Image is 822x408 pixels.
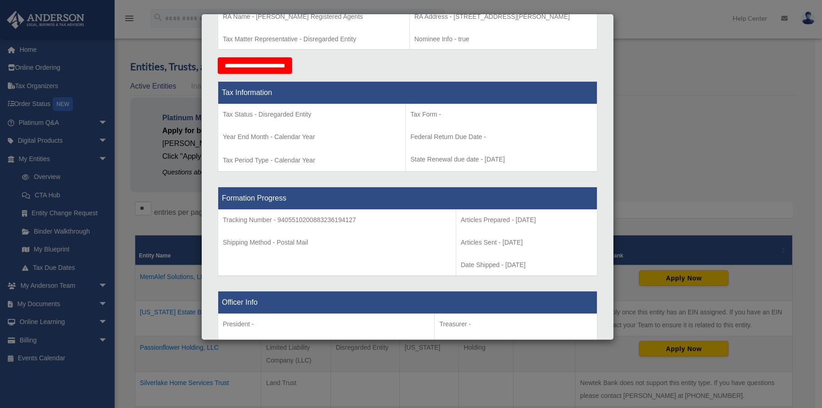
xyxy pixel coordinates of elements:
[218,104,406,172] td: Tax Period Type - Calendar Year
[410,109,592,120] p: Tax Form -
[223,34,405,45] p: Tax Matter Representative - Disregarded Entity
[461,214,592,226] p: Articles Prepared - [DATE]
[410,154,592,165] p: State Renewal due date - [DATE]
[223,214,451,226] p: Tracking Number - 9405510200883236194127
[414,11,592,22] p: RA Address - [STREET_ADDRESS][PERSON_NAME]
[223,131,401,143] p: Year End Month - Calendar Year
[223,319,430,330] p: President -
[218,187,597,210] th: Formation Progress
[410,131,592,143] p: Federal Return Due Date -
[439,319,592,330] p: Treasurer -
[461,237,592,248] p: Articles Sent - [DATE]
[218,291,597,313] th: Officer Info
[223,109,401,120] p: Tax Status - Disregarded Entity
[223,237,451,248] p: Shipping Method - Postal Mail
[223,11,405,22] p: RA Name - [PERSON_NAME] Registered Agents
[461,259,592,271] p: Date Shipped - [DATE]
[414,34,592,45] p: Nominee Info - true
[218,82,597,104] th: Tax Information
